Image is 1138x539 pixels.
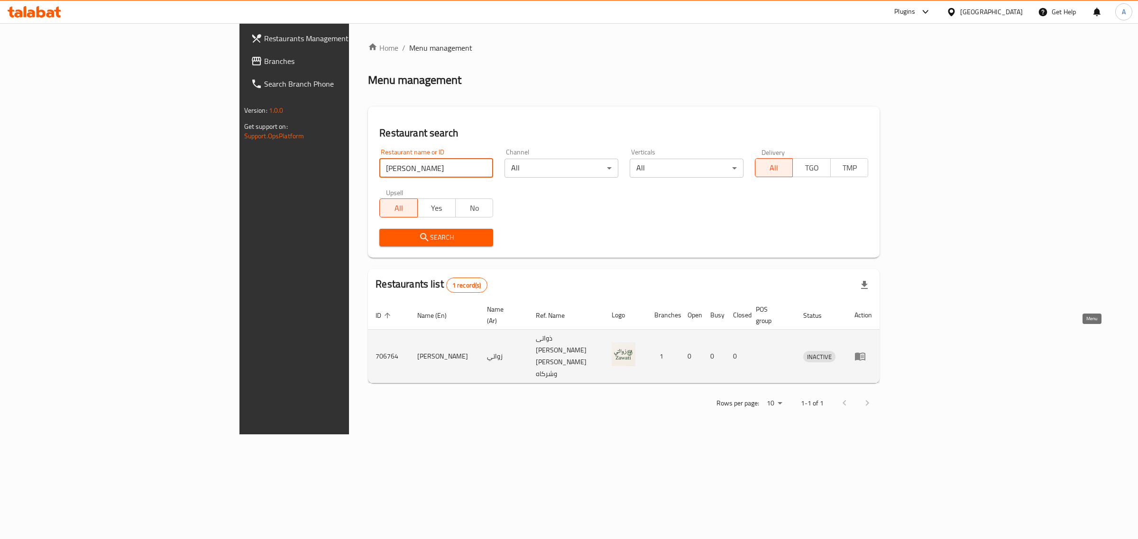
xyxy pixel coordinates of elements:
[835,161,865,175] span: TMP
[680,330,703,383] td: 0
[417,198,456,217] button: Yes
[368,42,880,54] nav: breadcrumb
[536,310,577,321] span: Ref. Name
[1122,7,1126,17] span: A
[680,301,703,330] th: Open
[264,78,422,90] span: Search Branch Phone
[853,274,876,296] div: Export file
[387,232,486,243] span: Search
[243,72,430,95] a: Search Branch Phone
[762,149,785,155] label: Delivery
[243,27,430,50] a: Restaurants Management
[763,396,786,411] div: Rows per page:
[422,201,452,215] span: Yes
[756,304,785,326] span: POS group
[647,330,680,383] td: 1
[960,7,1023,17] div: [GEOGRAPHIC_DATA]
[630,159,743,178] div: All
[894,6,915,18] div: Plugins
[410,330,479,383] td: [PERSON_NAME]
[797,161,827,175] span: TGO
[379,198,418,217] button: All
[376,277,487,293] h2: Restaurants list
[830,158,869,177] button: TMP
[244,104,267,117] span: Version:
[759,161,789,175] span: All
[487,304,517,326] span: Name (Ar)
[803,351,835,362] span: INACTIVE
[604,301,647,330] th: Logo
[376,310,394,321] span: ID
[384,201,414,215] span: All
[417,310,459,321] span: Name (En)
[716,397,759,409] p: Rows per page:
[244,130,304,142] a: Support.OpsPlatform
[446,278,487,293] div: Total records count
[801,397,824,409] p: 1-1 of 1
[379,159,493,178] input: Search for restaurant name or ID..
[409,42,472,54] span: Menu management
[264,33,422,44] span: Restaurants Management
[725,330,748,383] td: 0
[386,189,404,196] label: Upsell
[792,158,831,177] button: TGO
[244,120,288,133] span: Get support on:
[725,301,748,330] th: Closed
[528,330,604,383] td: ذواتى [PERSON_NAME] [PERSON_NAME] وشركاه
[647,301,680,330] th: Branches
[505,159,618,178] div: All
[455,198,494,217] button: No
[368,301,880,383] table: enhanced table
[755,158,793,177] button: All
[703,330,725,383] td: 0
[703,301,725,330] th: Busy
[479,330,528,383] td: زواتي
[379,126,868,140] h2: Restaurant search
[243,50,430,72] a: Branches
[612,342,635,366] img: Zawati
[459,201,490,215] span: No
[803,310,834,321] span: Status
[803,351,835,362] div: INACTIVE
[264,55,422,67] span: Branches
[447,281,487,290] span: 1 record(s)
[269,104,284,117] span: 1.0.0
[847,301,880,330] th: Action
[379,229,493,246] button: Search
